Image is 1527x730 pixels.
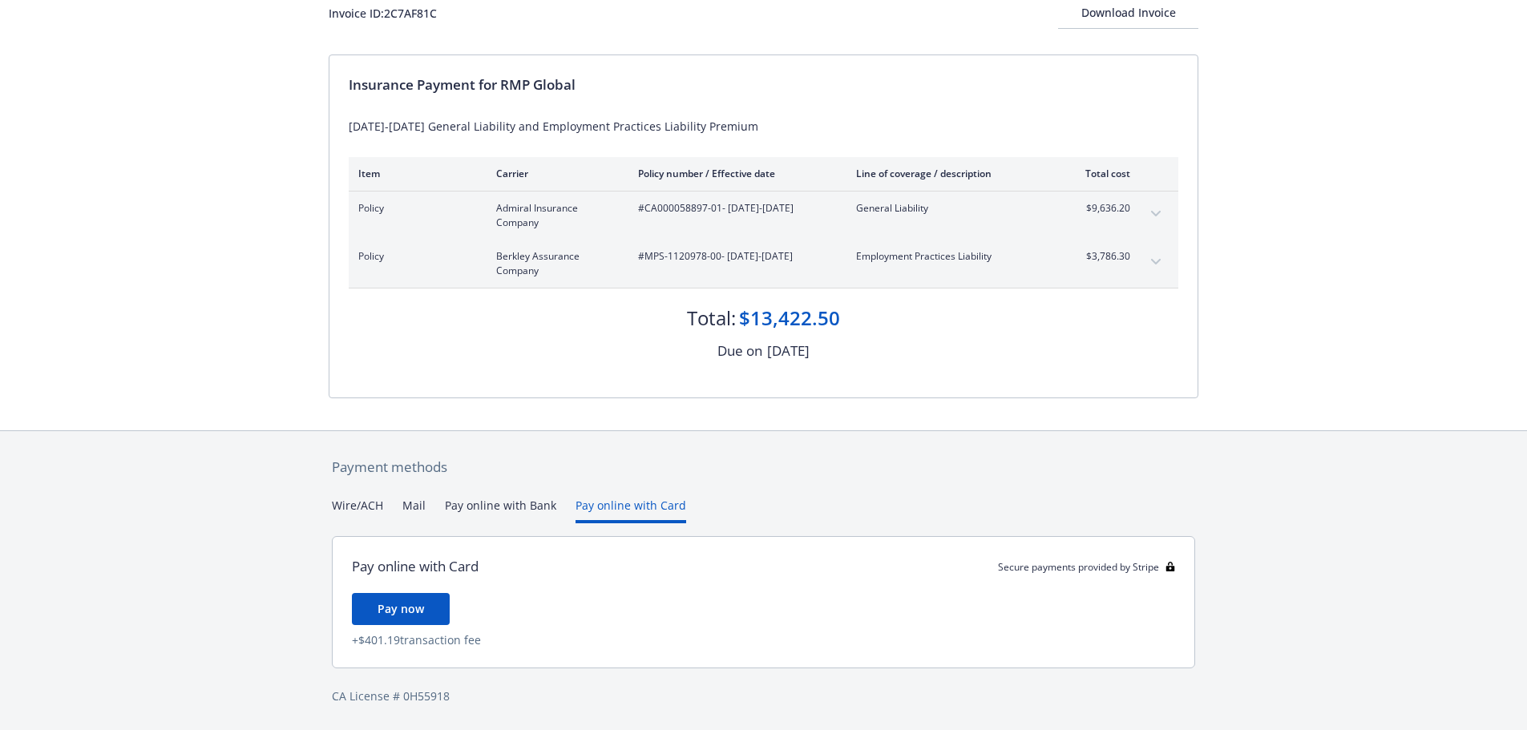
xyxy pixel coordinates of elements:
span: $9,636.20 [1070,201,1130,216]
div: Pay online with Card [352,556,479,577]
div: PolicyAdmiral Insurance Company#CA000058897-01- [DATE]-[DATE]General Liability$9,636.20expand con... [349,192,1178,240]
button: Pay online with Card [576,497,686,523]
div: Due on [717,341,762,361]
span: $3,786.30 [1070,249,1130,264]
span: General Liability [856,201,1044,216]
div: $13,422.50 [739,305,840,332]
div: Line of coverage / description [856,167,1044,180]
span: Pay now [378,601,424,616]
div: PolicyBerkley Assurance Company#MPS-1120978-00- [DATE]-[DATE]Employment Practices Liability$3,786... [349,240,1178,288]
span: Admiral Insurance Company [496,201,612,230]
div: Total cost [1070,167,1130,180]
span: #CA000058897-01 - [DATE]-[DATE] [638,201,830,216]
div: [DATE]-[DATE] General Liability and Employment Practices Liability Premium [349,118,1178,135]
span: Employment Practices Liability [856,249,1044,264]
button: Pay now [352,593,450,625]
div: Secure payments provided by Stripe [998,560,1175,574]
span: Berkley Assurance Company [496,249,612,278]
span: Policy [358,201,471,216]
button: expand content [1143,201,1169,227]
button: Mail [402,497,426,523]
button: Pay online with Bank [445,497,556,523]
span: #MPS-1120978-00 - [DATE]-[DATE] [638,249,830,264]
button: Wire/ACH [332,497,383,523]
div: [DATE] [767,341,810,361]
div: CA License # 0H55918 [332,688,1195,704]
div: Insurance Payment for RMP Global [349,75,1178,95]
div: Invoice ID: 2C7AF81C [329,5,437,22]
div: Payment methods [332,457,1195,478]
div: Total: [687,305,736,332]
div: Carrier [496,167,612,180]
div: + $401.19 transaction fee [352,631,1175,648]
div: Policy number / Effective date [638,167,830,180]
div: Item [358,167,471,180]
button: expand content [1143,249,1169,275]
span: Policy [358,249,471,264]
